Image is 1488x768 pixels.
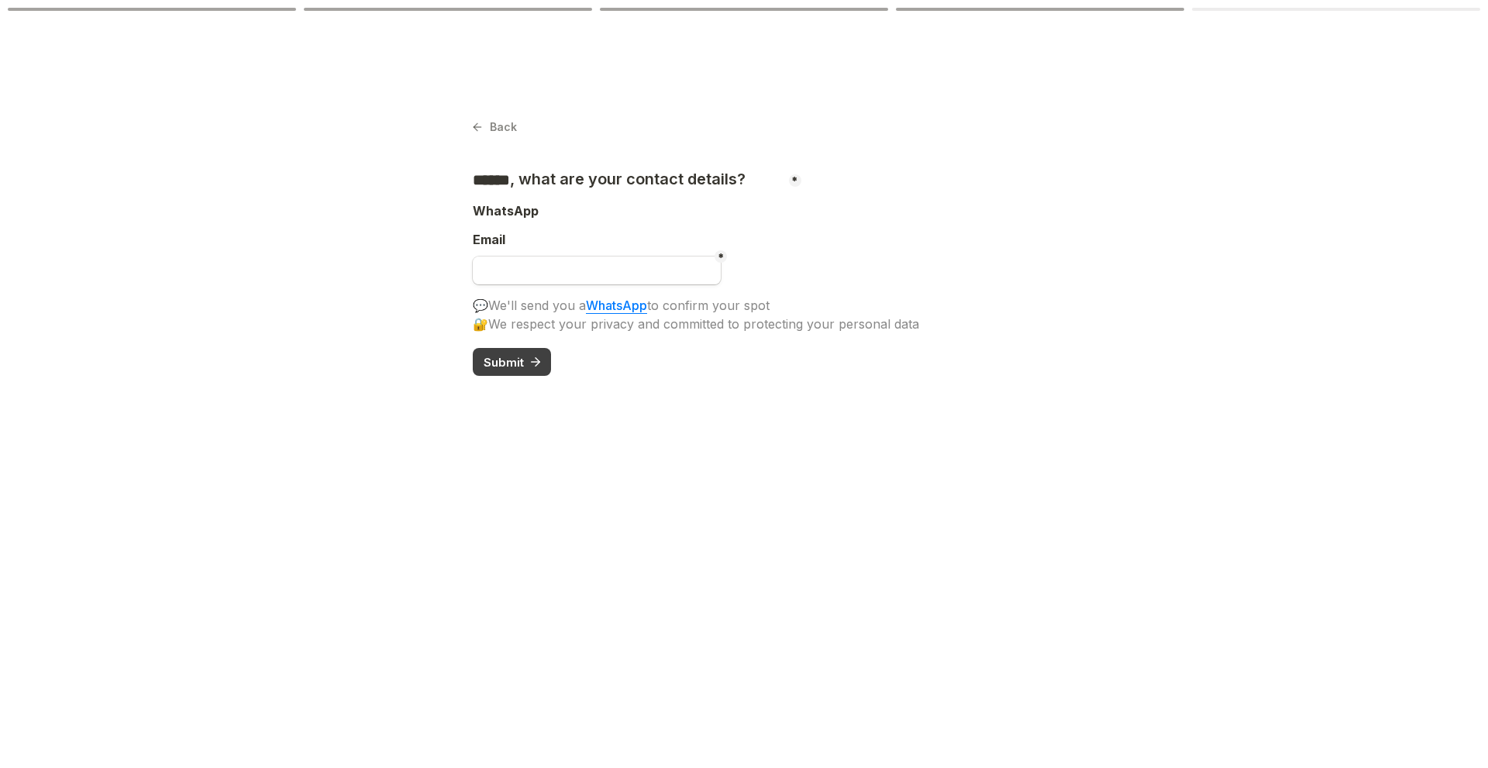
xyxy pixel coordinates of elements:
[473,203,539,219] span: WhatsApp
[488,298,586,313] span: We'll send you a
[484,356,524,368] span: Submit
[473,170,749,190] h3: , what are your contact details?
[488,316,919,332] span: We respect your privacy and committed to protecting your personal data
[490,122,517,133] span: Back
[647,298,770,313] span: to confirm your spot
[473,298,488,313] span: 💬
[473,315,1015,333] div: 🔐
[473,116,517,138] button: Back
[473,257,721,284] input: Untitled email field
[473,232,505,247] span: Email
[586,298,647,314] a: WhatsApp
[473,348,551,376] button: Submit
